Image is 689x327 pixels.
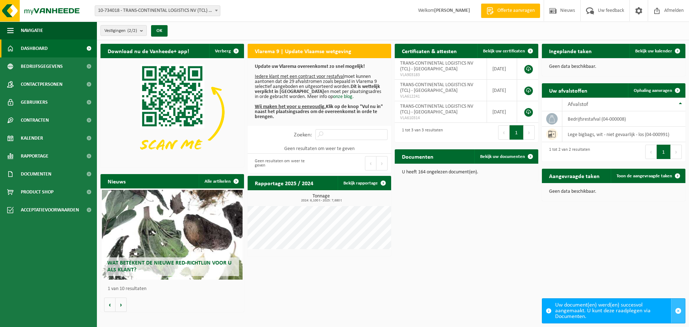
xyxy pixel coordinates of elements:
[542,44,599,58] h2: Ingeplande taken
[496,7,536,14] span: Offerte aanvragen
[255,64,384,120] p: moet kunnen aantonen dat de 29 afvalstromen zoals bepaald in Vlarema 9 selectief aangeboden en ui...
[542,169,607,183] h2: Aangevraagde taken
[248,176,320,190] h2: Rapportage 2025 / 2024
[562,111,685,127] td: bedrijfsrestafval (04-000008)
[21,129,43,147] span: Kalender
[251,199,391,202] span: 2024: 6,100 t - 2025: 7,680 t
[510,125,524,140] button: 1
[562,127,685,142] td: lege bigbags, wit - niet gevaarlijk - los (04-000991)
[555,299,671,323] div: Uw document(en) werd(en) succesvol aangemaakt. U kunt deze raadplegen via Documenten.
[400,72,481,78] span: VLA903183
[549,64,678,69] p: Geen data beschikbaar.
[524,125,535,140] button: Next
[477,44,538,58] a: Bekijk uw certificaten
[400,61,473,72] span: TRANS-CONTINENTAL LOGISTICS NV (TCL) - [GEOGRAPHIC_DATA]
[21,183,53,201] span: Product Shop
[365,156,376,170] button: Previous
[108,286,240,291] p: 1 van 10 resultaten
[635,49,672,53] span: Bekijk uw kalender
[107,260,231,273] span: Wat betekent de nieuwe RED-richtlijn voor u als klant?
[255,74,344,79] u: Iedere klant met een contract voor restafval
[102,190,243,280] a: Wat betekent de nieuwe RED-richtlijn voor u als klant?
[151,25,168,37] button: OK
[487,58,517,80] td: [DATE]
[251,155,316,171] div: Geen resultaten om weer te geven
[294,132,312,138] label: Zoeken:
[104,298,116,312] button: Vorige
[100,58,244,166] img: Download de VHEPlus App
[21,111,49,129] span: Contracten
[116,298,127,312] button: Volgende
[215,49,231,53] span: Verberg
[474,149,538,164] a: Bekijk uw documenten
[481,4,540,18] a: Offerte aanvragen
[434,8,470,13] strong: [PERSON_NAME]
[21,22,43,39] span: Navigatie
[100,174,133,188] h2: Nieuws
[248,144,391,154] td: Geen resultaten om weer te geven
[487,80,517,101] td: [DATE]
[480,154,525,159] span: Bekijk uw documenten
[333,94,354,99] a: onze blog.
[395,44,464,58] h2: Certificaten & attesten
[255,104,383,120] b: Klik op de knop "Vul nu in" naast het plaatsingsadres om de overeenkomst in orde te brengen.
[657,145,671,159] button: 1
[617,174,672,178] span: Toon de aangevraagde taken
[498,125,510,140] button: Previous
[104,25,137,36] span: Vestigingen
[395,149,441,163] h2: Documenten
[402,170,531,175] p: U heeft 164 ongelezen document(en).
[549,189,678,194] p: Geen data beschikbaar.
[400,115,481,121] span: VLA610314
[398,125,443,140] div: 1 tot 3 van 3 resultaten
[95,6,220,16] span: 10-734018 - TRANS-CONTINENTAL LOGISTICS NV (TCL) - ANTWERPEN
[338,176,390,190] a: Bekijk rapportage
[255,64,365,69] b: Update uw Vlarema overeenkomst zo snel mogelijk!
[21,165,51,183] span: Documenten
[611,169,685,183] a: Toon de aangevraagde taken
[21,93,48,111] span: Gebruikers
[376,156,388,170] button: Next
[21,201,79,219] span: Acceptatievoorwaarden
[545,144,590,160] div: 1 tot 2 van 2 resultaten
[251,194,391,202] h3: Tonnage
[95,5,220,16] span: 10-734018 - TRANS-CONTINENTAL LOGISTICS NV (TCL) - ANTWERPEN
[21,147,48,165] span: Rapportage
[629,44,685,58] a: Bekijk uw kalender
[483,49,525,53] span: Bekijk uw certificaten
[628,83,685,98] a: Ophaling aanvragen
[400,94,481,99] span: VLA612241
[255,84,380,94] b: Dit is wettelijk verplicht in [GEOGRAPHIC_DATA]
[248,44,358,58] h2: Vlarema 9 | Update Vlaamse wetgeving
[21,39,48,57] span: Dashboard
[21,57,63,75] span: Bedrijfsgegevens
[255,104,326,109] u: Wij maken het voor u eenvoudig.
[487,101,517,123] td: [DATE]
[21,75,62,93] span: Contactpersonen
[400,82,473,93] span: TRANS-CONTINENTAL LOGISTICS NV (TCL) - [GEOGRAPHIC_DATA]
[199,174,243,188] a: Alle artikelen
[568,102,588,107] span: Afvalstof
[400,104,473,115] span: TRANS-CONTINENTAL LOGISTICS NV (TCL) - [GEOGRAPHIC_DATA]
[542,83,595,97] h2: Uw afvalstoffen
[634,88,672,93] span: Ophaling aanvragen
[209,44,243,58] button: Verberg
[645,145,657,159] button: Previous
[127,28,137,33] count: (2/2)
[100,25,147,36] button: Vestigingen(2/2)
[671,145,682,159] button: Next
[100,44,196,58] h2: Download nu de Vanheede+ app!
